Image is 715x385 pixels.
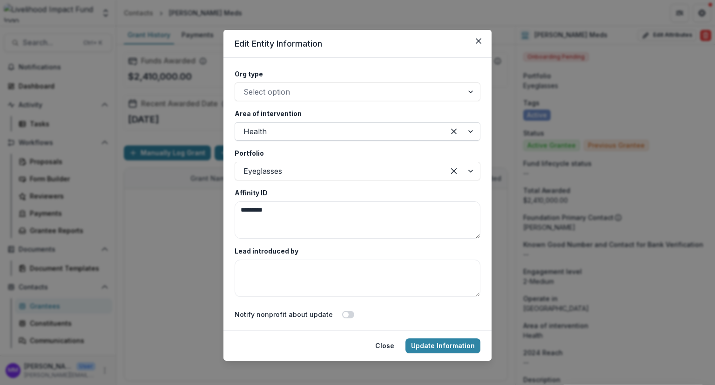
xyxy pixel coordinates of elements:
label: Portfolio [235,148,475,158]
div: Clear selected options [446,124,461,139]
div: Clear selected options [446,164,461,179]
button: Update Information [405,338,480,353]
button: Close [471,34,486,48]
label: Org type [235,69,475,79]
label: Affinity ID [235,188,475,198]
button: Close [370,338,400,353]
header: Edit Entity Information [223,30,492,58]
label: Notify nonprofit about update [235,309,333,319]
label: Lead introduced by [235,246,475,256]
label: Area of intervention [235,109,475,118]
